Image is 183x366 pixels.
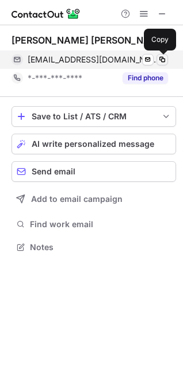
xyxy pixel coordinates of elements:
span: Add to email campaign [31,194,123,204]
span: [EMAIL_ADDRESS][DOMAIN_NAME] [28,54,159,65]
button: Find work email [12,216,176,232]
span: Find work email [30,219,171,229]
span: Notes [30,242,171,252]
img: ContactOut v5.3.10 [12,7,81,21]
div: Save to List / ATS / CRM [32,112,156,121]
span: Send email [32,167,75,176]
button: Add to email campaign [12,189,176,209]
button: save-profile-one-click [12,106,176,127]
button: Notes [12,239,176,255]
button: Send email [12,161,176,182]
span: AI write personalized message [32,139,154,149]
button: Reveal Button [123,72,168,84]
button: AI write personalized message [12,134,176,154]
div: [PERSON_NAME] [PERSON_NAME] [12,34,168,46]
